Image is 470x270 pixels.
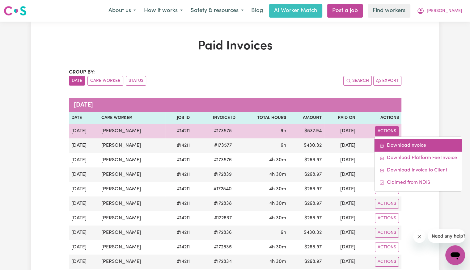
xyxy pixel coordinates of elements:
td: $ 268.97 [289,211,324,226]
span: 9 hours [281,129,286,133]
td: $ 430.32 [289,138,324,153]
td: $ 268.97 [289,196,324,211]
td: [DATE] [324,167,358,182]
th: Paid On [324,112,358,124]
button: sort invoices by paid status [126,76,146,86]
td: [DATE] [324,138,358,153]
img: Careseekers logo [4,5,27,16]
td: # 14211 [165,124,192,138]
th: Total Hours [238,112,288,124]
button: Actions [375,257,399,267]
td: [DATE] [69,196,99,211]
span: # 172840 [210,185,235,193]
button: Actions [375,199,399,209]
button: Actions [375,243,399,252]
td: $ 430.32 [289,226,324,240]
td: [PERSON_NAME] [99,196,165,211]
td: # 14211 [165,167,192,182]
button: Safety & resources [187,4,248,17]
span: 4 hours 30 minutes [269,172,286,177]
a: Find workers [368,4,410,18]
td: [DATE] [324,182,358,196]
td: [DATE] [69,211,99,226]
td: [PERSON_NAME] [99,138,165,153]
td: [PERSON_NAME] [99,255,165,269]
td: [DATE] [324,153,358,167]
a: Mark invoice #173578 as claimed from NDIS [375,176,462,188]
td: [DATE] [69,182,99,196]
iframe: Message from company [428,229,465,243]
button: My Account [413,4,466,17]
td: [DATE] [324,255,358,269]
th: Care Worker [99,112,165,124]
span: # 172835 [210,243,235,251]
span: # 173578 [210,127,235,135]
td: # 14211 [165,153,192,167]
td: [PERSON_NAME] [99,211,165,226]
span: # 172837 [210,214,235,222]
td: # 14211 [165,226,192,240]
th: Actions [358,112,401,124]
td: [PERSON_NAME] [99,240,165,255]
a: Download invoice to CS #173578 [375,164,462,176]
span: # 172834 [210,258,235,265]
button: sort invoices by date [69,76,85,86]
th: Date [69,112,99,124]
th: Job ID [165,112,192,124]
button: Search [343,76,372,86]
a: Download platform fee #173578 [375,151,462,164]
div: Actions [374,136,462,191]
td: $ 268.97 [289,255,324,269]
td: [DATE] [324,196,358,211]
button: Actions [375,126,399,136]
span: 6 hours [281,143,286,148]
td: [DATE] [324,240,358,255]
td: $ 268.97 [289,182,324,196]
td: $ 268.97 [289,167,324,182]
a: Post a job [327,4,363,18]
td: # 14211 [165,240,192,255]
button: Actions [375,213,399,223]
span: # 172838 [210,200,235,207]
span: 6 hours [281,230,286,235]
iframe: Close message [413,230,426,243]
td: [PERSON_NAME] [99,124,165,138]
a: Careseekers logo [4,4,27,18]
td: [DATE] [69,240,99,255]
span: # 172836 [210,229,235,236]
td: [DATE] [324,211,358,226]
span: Group by: [69,70,95,75]
span: # 172839 [210,171,235,178]
td: [DATE] [324,124,358,138]
a: Blog [248,4,267,18]
td: [PERSON_NAME] [99,153,165,167]
td: [PERSON_NAME] [99,182,165,196]
span: [PERSON_NAME] [427,8,462,15]
th: Amount [289,112,324,124]
td: $ 268.97 [289,240,324,255]
td: [DATE] [69,124,99,138]
span: 4 hours 30 minutes [269,259,286,264]
td: [PERSON_NAME] [99,226,165,240]
a: Download invoice #173578 [375,139,462,151]
td: [DATE] [69,255,99,269]
td: [DATE] [324,226,358,240]
td: [DATE] [69,226,99,240]
span: 4 hours 30 minutes [269,245,286,250]
span: # 173576 [210,156,235,164]
td: [DATE] [69,167,99,182]
td: [DATE] [69,138,99,153]
span: Need any help? [4,4,37,9]
button: Actions [375,228,399,238]
iframe: Button to launch messaging window [445,245,465,265]
button: sort invoices by care worker [87,76,123,86]
td: $ 268.97 [289,153,324,167]
td: # 14211 [165,255,192,269]
button: How it works [140,4,187,17]
span: 4 hours 30 minutes [269,216,286,221]
td: # 14211 [165,196,192,211]
td: # 14211 [165,182,192,196]
button: Export [373,76,401,86]
a: AI Worker Match [269,4,322,18]
td: [DATE] [69,153,99,167]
